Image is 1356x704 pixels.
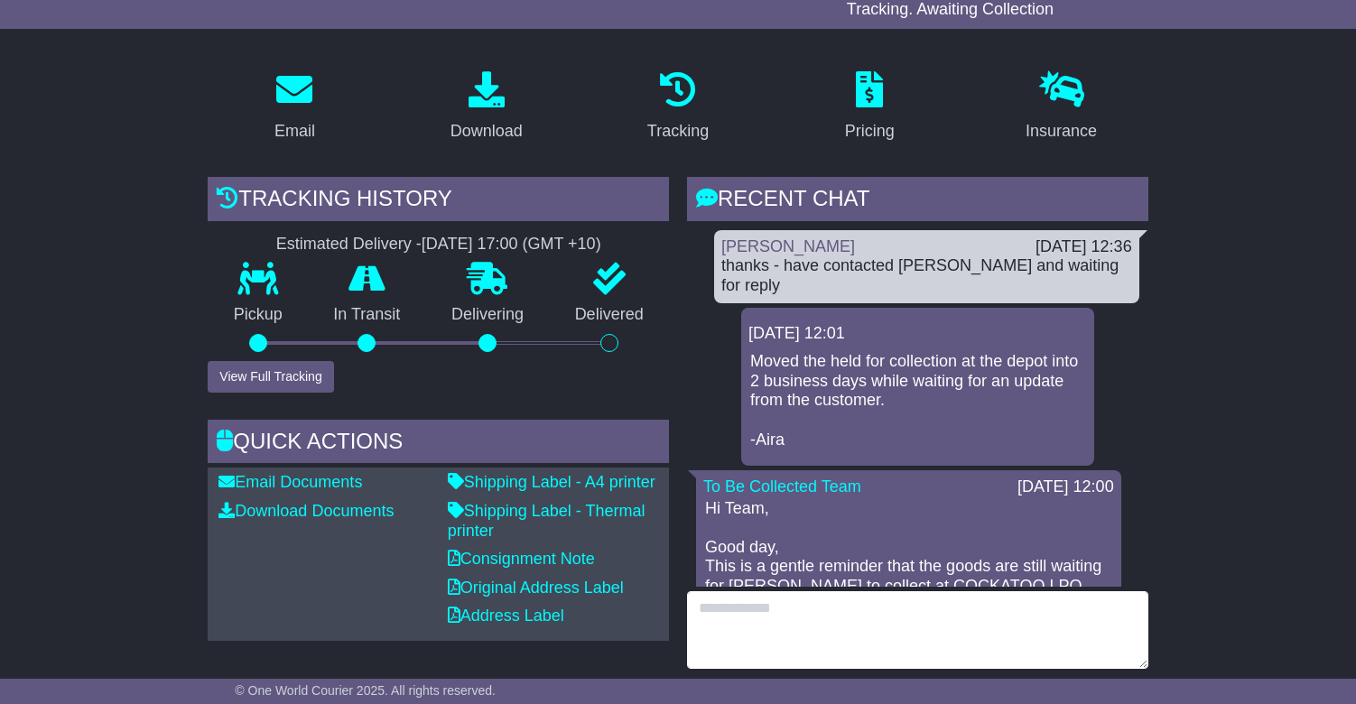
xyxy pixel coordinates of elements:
[448,607,564,625] a: Address Label
[721,237,855,255] a: [PERSON_NAME]
[235,683,496,698] span: © One World Courier 2025. All rights reserved.
[703,477,861,496] a: To Be Collected Team
[748,324,1087,344] div: [DATE] 12:01
[208,177,669,226] div: Tracking history
[448,579,624,597] a: Original Address Label
[208,235,669,255] div: Estimated Delivery -
[549,305,669,325] p: Delivered
[647,119,709,144] div: Tracking
[721,256,1132,295] div: thanks - have contacted [PERSON_NAME] and waiting for reply
[448,550,595,568] a: Consignment Note
[448,502,645,540] a: Shipping Label - Thermal printer
[208,305,308,325] p: Pickup
[422,235,601,255] div: [DATE] 17:00 (GMT +10)
[208,361,333,393] button: View Full Tracking
[1026,119,1097,144] div: Insurance
[1036,237,1132,257] div: [DATE] 12:36
[218,473,362,491] a: Email Documents
[1014,65,1109,150] a: Insurance
[450,119,523,144] div: Download
[448,473,655,491] a: Shipping Label - A4 printer
[426,305,550,325] p: Delivering
[636,65,720,150] a: Tracking
[218,502,394,520] a: Download Documents
[833,65,906,150] a: Pricing
[208,420,669,468] div: Quick Actions
[687,177,1148,226] div: RECENT CHAT
[263,65,327,150] a: Email
[750,352,1085,449] p: Moved the held for collection at the depot into 2 business days while waiting for an update from ...
[308,305,426,325] p: In Transit
[274,119,315,144] div: Email
[439,65,534,150] a: Download
[845,119,895,144] div: Pricing
[1017,477,1114,497] div: [DATE] 12:00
